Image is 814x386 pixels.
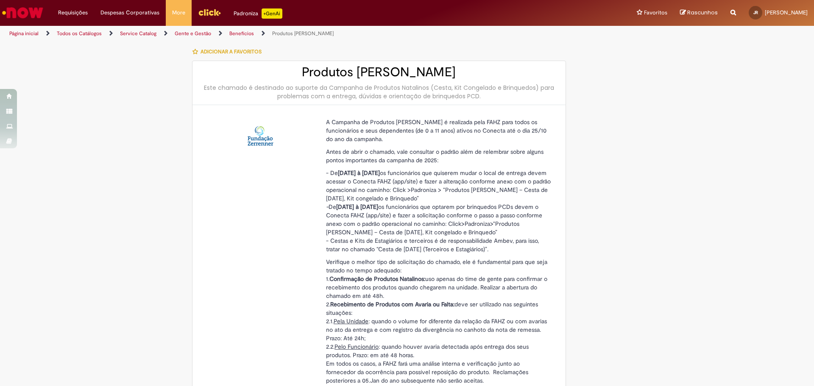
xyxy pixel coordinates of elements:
span: Pelo Funcionário [335,343,379,350]
span: Adicionar a Favoritos [201,48,262,55]
img: click_logo_yellow_360x200.png [198,6,221,19]
span: Em todos os casos, a FAHZ fará uma análise interna e verificação junto ao fornecedor da ocorrênci... [326,360,528,384]
ul: Trilhas de página [6,26,536,42]
span: Rascunhos [687,8,718,17]
span: Despesas Corporativas [100,8,159,17]
span: [PERSON_NAME] [765,9,808,16]
div: Este chamado é destinado ao suporte da Campanha de Produtos Natalinos (Cesta, Kit Congelado e Bri... [201,83,557,100]
span: Requisições [58,8,88,17]
span: 2. deve ser utilizado nas seguintes situações: [326,300,538,317]
span: JR [753,10,758,15]
span: 2.1. : quando o volume for diferente da relação da FAHZ ou com avarias no ato da entrega e com re... [326,317,547,342]
div: Padroniza [234,8,282,19]
span: - De os funcionários que quiserem mudar o local de entrega devem acessar o Conecta FAHZ (app/site... [326,169,551,202]
button: Adicionar a Favoritos [192,43,266,61]
a: Todos os Catálogos [57,30,102,37]
span: Favoritos [644,8,667,17]
span: Verifique o melhor tipo de solicitação do chamado, ele é fundamental para que seja tratado no tem... [326,258,547,274]
a: Produtos [PERSON_NAME] [272,30,334,37]
span: 2.2. : quando houver avaria detectada após entrega dos seus produtos. Prazo: em até 48 horas. [326,343,529,359]
span: 1. uso apenas do time de gente para confirmar o recebimento dos produtos quando chegarem na unida... [326,275,547,300]
span: - Cestas e Kits de Estagiários e terceiros é de responsabilidade Ambev, para isso, tratar no cham... [326,237,539,253]
span: Pela Unidade [334,317,368,325]
a: Service Catalog [120,30,156,37]
strong: Recebimento de Produtos com Avaria ou Falta: [330,300,454,308]
strong: [DATE] à [DATE] [338,169,380,177]
span: A Campanha de Produtos [PERSON_NAME] é realizada pela FAHZ para todos os funcionários e seus depe... [326,118,546,143]
span: De os funcionários que optarem por brinquedos PCDs devem o Conecta FAHZ (app/site) e fazer a soli... [326,203,542,236]
a: Página inicial [9,30,39,37]
a: Benefícios [229,30,254,37]
img: ServiceNow [1,4,45,21]
a: Gente e Gestão [175,30,211,37]
a: Rascunhos [680,9,718,17]
h2: Produtos [PERSON_NAME] [201,65,557,79]
strong: Confirmação de Produtos Natalinos: [329,275,425,283]
strong: [DATE] à [DATE] [336,203,378,211]
img: Produtos Natalinos - FAHZ [247,122,274,149]
em: - [326,203,329,211]
span: More [172,8,185,17]
span: Antes de abrir o chamado, vale consultar o padrão além de relembrar sobre alguns pontos important... [326,148,544,164]
p: +GenAi [262,8,282,19]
